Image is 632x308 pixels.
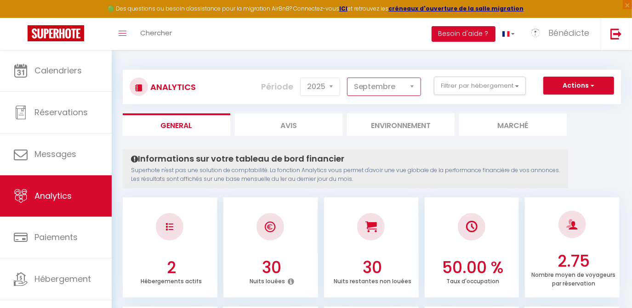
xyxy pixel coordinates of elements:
a: ... Bénédicte [522,18,601,50]
li: Environnement [347,113,455,136]
button: Besoin d'aide ? [432,26,495,42]
li: Avis [235,113,342,136]
li: Marché [459,113,567,136]
li: General [123,113,230,136]
a: créneaux d'ouverture de la salle migration [388,5,524,12]
span: Analytics [34,190,72,202]
button: Ouvrir le widget de chat LiveChat [7,4,35,31]
a: ICI [339,5,347,12]
img: NO IMAGE [166,223,173,230]
h3: 30 [228,258,316,277]
h3: 2.75 [530,252,618,271]
span: Hébergement [34,273,91,285]
a: Chercher [133,18,179,50]
h3: Analytics [148,77,196,97]
span: Calendriers [34,65,82,76]
img: ... [529,26,542,40]
img: logout [610,28,622,39]
span: Paiements [34,231,78,243]
label: Période [261,77,293,97]
p: Taux d'occupation [447,275,500,285]
p: Hébergements actifs [141,275,202,285]
p: Superhote n'est pas une solution de comptabilité. La fonction Analytics vous permet d'avoir une v... [131,166,560,184]
button: Filtrer par hébergement [434,77,526,95]
h3: 30 [329,258,416,277]
img: Super Booking [28,25,84,41]
span: Réservations [34,106,88,118]
h3: 50.00 % [429,258,517,277]
p: Nuits louées [250,275,285,285]
span: Messages [34,148,76,160]
h4: Informations sur votre tableau de bord financier [131,154,560,164]
p: Nombre moyen de voyageurs par réservation [532,269,616,287]
h3: 2 [127,258,215,277]
button: Actions [543,77,614,95]
span: Bénédicte [548,27,589,39]
p: Nuits restantes non louées [334,275,411,285]
span: Chercher [140,28,172,38]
